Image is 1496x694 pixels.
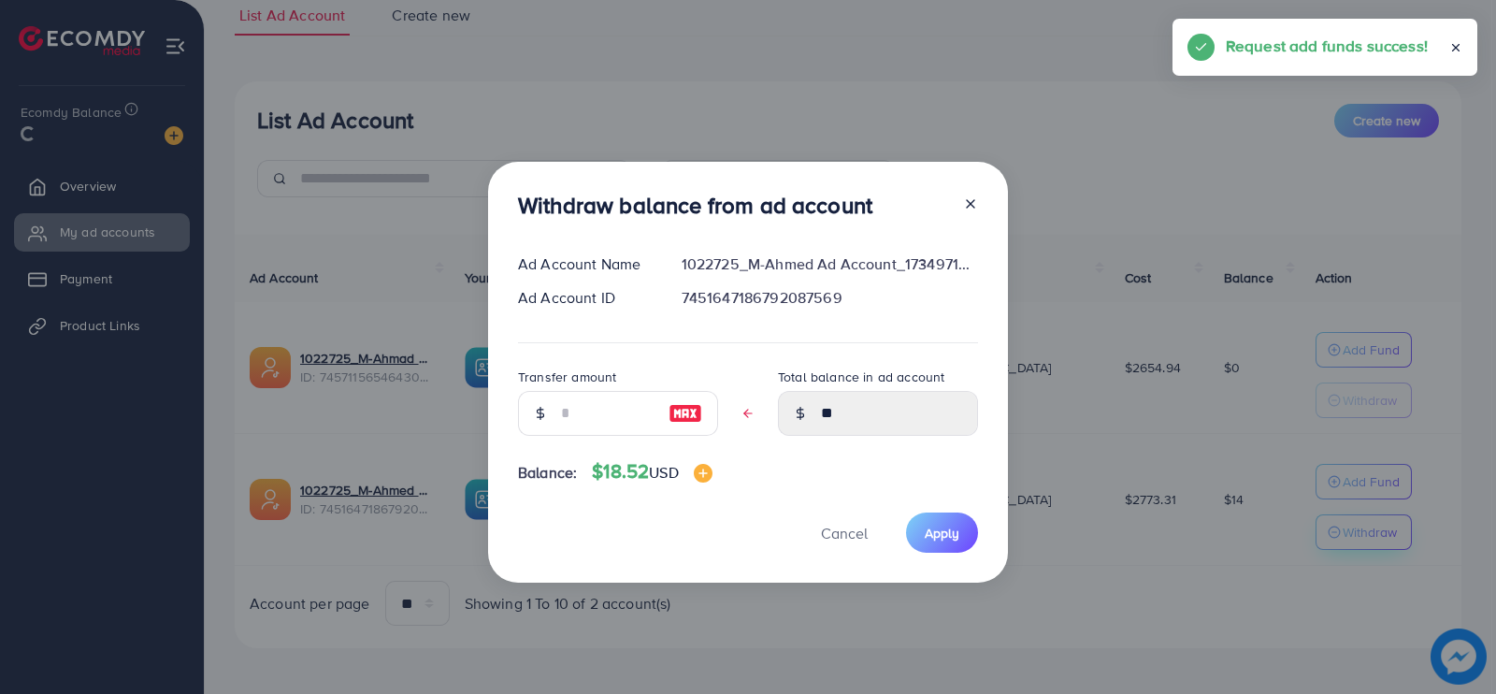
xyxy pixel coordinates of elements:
[669,402,702,425] img: image
[518,462,577,484] span: Balance:
[906,513,978,553] button: Apply
[798,513,891,553] button: Cancel
[778,368,944,386] label: Total balance in ad account
[518,368,616,386] label: Transfer amount
[518,192,872,219] h3: Withdraw balance from ad account
[667,287,993,309] div: 7451647186792087569
[592,460,712,484] h4: $18.52
[821,523,868,543] span: Cancel
[667,253,993,275] div: 1022725_M-Ahmed Ad Account_1734971817368
[925,524,959,542] span: Apply
[503,287,667,309] div: Ad Account ID
[694,464,712,483] img: image
[503,253,667,275] div: Ad Account Name
[1226,34,1428,58] h5: Request add funds success!
[649,462,678,483] span: USD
